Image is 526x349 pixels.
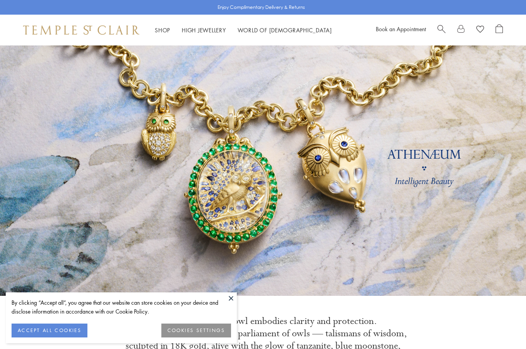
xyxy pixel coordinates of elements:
[238,26,332,34] a: World of [DEMOGRAPHIC_DATA]World of [DEMOGRAPHIC_DATA]
[12,298,231,316] div: By clicking “Accept all”, you agree that our website can store cookies on your device and disclos...
[155,26,170,34] a: ShopShop
[476,24,484,36] a: View Wishlist
[155,25,332,35] nav: Main navigation
[182,26,226,34] a: High JewelleryHigh Jewellery
[161,324,231,337] button: COOKIES SETTINGS
[437,24,446,36] a: Search
[23,25,139,35] img: Temple St. Clair
[496,24,503,36] a: Open Shopping Bag
[218,3,305,11] p: Enjoy Complimentary Delivery & Returns
[376,25,426,33] a: Book an Appointment
[12,324,87,337] button: ACCEPT ALL COOKIES
[487,313,518,341] iframe: Gorgias live chat messenger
